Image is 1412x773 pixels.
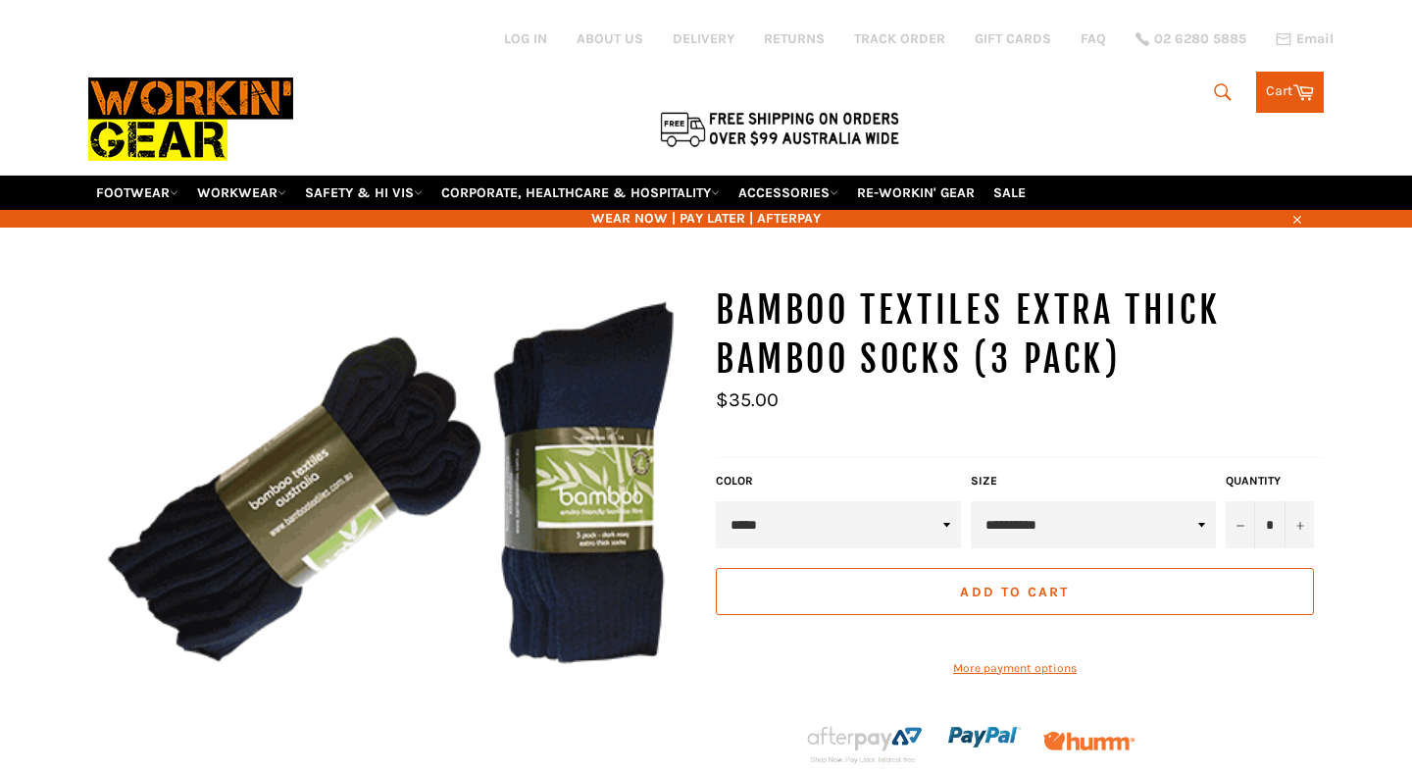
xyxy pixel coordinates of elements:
[960,584,1069,600] span: Add to Cart
[975,29,1051,48] a: GIFT CARDS
[88,286,696,685] img: Bamboo Textiles Extra Thick Bamboo Socks (3 Pack) - Workin' Gear
[764,29,825,48] a: RETURNS
[716,660,1314,677] a: More payment options
[804,723,926,764] img: Afterpay-Logo-on-dark-bg_large.png
[673,29,734,48] a: DELIVERY
[854,29,945,48] a: TRACK ORDER
[948,700,1021,773] img: paypal.png
[88,209,1324,228] span: WEAR NOW | PAY LATER | AFTERPAY
[1276,31,1334,47] a: Email
[1256,72,1324,113] a: Cart
[971,473,1216,490] label: Size
[577,29,643,48] a: ABOUT US
[1285,501,1314,548] button: Increase item quantity by one
[985,176,1034,210] a: SALE
[504,30,547,47] a: Log in
[716,286,1324,384] h1: Bamboo Textiles Extra Thick Bamboo Socks (3 Pack)
[88,176,186,210] a: FOOTWEAR
[1043,732,1135,750] img: Humm_core_logo_RGB-01_300x60px_small_195d8312-4386-4de7-b182-0ef9b6303a37.png
[716,568,1314,615] button: Add to Cart
[1081,29,1106,48] a: FAQ
[1226,501,1255,548] button: Reduce item quantity by one
[716,473,961,490] label: Color
[189,176,294,210] a: WORKWEAR
[716,388,779,411] span: $35.00
[657,108,902,149] img: Flat $9.95 shipping Australia wide
[1154,32,1246,46] span: 02 6280 5885
[297,176,430,210] a: SAFETY & HI VIS
[1135,32,1246,46] a: 02 6280 5885
[88,64,293,175] img: Workin Gear leaders in Workwear, Safety Boots, PPE, Uniforms. Australia's No.1 in Workwear
[1226,473,1314,490] label: Quantity
[731,176,846,210] a: ACCESSORIES
[433,176,728,210] a: CORPORATE, HEALTHCARE & HOSPITALITY
[1296,32,1334,46] span: Email
[849,176,983,210] a: RE-WORKIN' GEAR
